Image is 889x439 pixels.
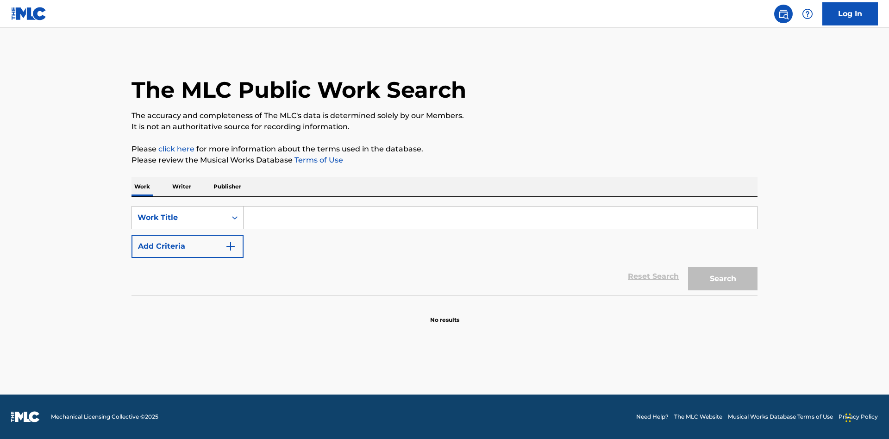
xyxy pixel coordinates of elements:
iframe: Chat Widget [843,395,889,439]
p: Please for more information about the terms used in the database. [131,144,758,155]
span: Mechanical Licensing Collective © 2025 [51,413,158,421]
div: Help [798,5,817,23]
p: No results [430,305,459,324]
img: MLC Logo [11,7,47,20]
p: Writer [169,177,194,196]
div: Drag [845,404,851,432]
p: The accuracy and completeness of The MLC's data is determined solely by our Members. [131,110,758,121]
a: Public Search [774,5,793,23]
img: 9d2ae6d4665cec9f34b9.svg [225,241,236,252]
p: Publisher [211,177,244,196]
div: Work Title [138,212,221,223]
p: Work [131,177,153,196]
p: It is not an authoritative source for recording information. [131,121,758,132]
p: Please review the Musical Works Database [131,155,758,166]
a: Musical Works Database Terms of Use [728,413,833,421]
a: Log In [822,2,878,25]
a: Privacy Policy [839,413,878,421]
a: Terms of Use [293,156,343,164]
img: search [778,8,789,19]
img: help [802,8,813,19]
form: Search Form [131,206,758,295]
a: click here [158,144,194,153]
button: Add Criteria [131,235,244,258]
a: Need Help? [636,413,669,421]
h1: The MLC Public Work Search [131,76,466,104]
img: logo [11,411,40,422]
a: The MLC Website [674,413,722,421]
